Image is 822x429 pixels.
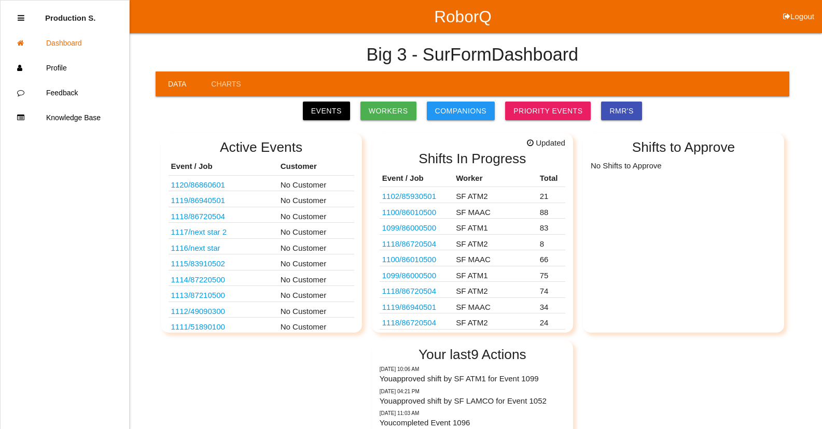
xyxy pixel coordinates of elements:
td: [PERSON_NAME] [453,329,537,345]
a: 1113/87210500 [171,291,225,299]
td: No Customer [278,254,354,270]
th: Event / Job [169,158,278,175]
a: 1099/86000500 [382,271,436,280]
td: 24 [537,313,565,330]
td: 8.1 PINION GEAR TRAYS [169,302,278,318]
a: Priority Events [505,102,591,120]
td: 8 [537,234,565,250]
td: STELLANTIS TORQUE CONVERTER [169,207,278,223]
tr: 0CD00020 STELLANTIS LB BEV HALF SHAFT [380,266,565,282]
a: 1117/next star 2 [171,227,227,236]
p: You completed Event 1096 [380,417,565,429]
a: 1111/51890100 [171,322,225,331]
tr: STELLANTIS TORQUE CONVERTER [380,313,565,330]
a: Feedback [1,80,129,105]
td: SF ATM2 [453,282,537,298]
th: Event / Job [380,170,453,187]
a: Profile [1,55,129,80]
a: Workers [360,102,416,120]
tr: N/A [380,329,565,345]
p: 07/23/2025 11:03 AM [380,409,565,417]
td: STELLANTIS TORQUE CONVERTER [380,313,453,330]
td: 74 [537,282,565,298]
p: You approved shift by SF ATM1 for Event 1099 [380,373,565,385]
a: Events [303,102,350,120]
p: 08/07/2025 10:06 AM [380,365,565,373]
td: TA349 VF TRAYS [169,286,278,302]
td: 83 [537,219,565,235]
div: Close [18,6,24,31]
a: 1118/86720504 [382,239,436,248]
a: 1100/86010500 [382,208,436,217]
tr: 0CD00022 LB BEV HALF SHAF PACKAGING [380,203,565,219]
td: N/A [380,329,453,345]
td: TN1933 HF55M STATOR CORE STARTER TRAY [169,191,278,207]
td: 66 [537,250,565,266]
td: Part No. N/A [169,223,278,239]
td: TN1933 HF55M STATOR CORE STARTER TRAY [380,297,453,313]
h2: Shifts to Approve [591,140,776,155]
td: SF MAAC [453,297,537,313]
td: SF ATM2 [453,187,537,203]
td: 0 [537,329,565,345]
a: Data [156,71,199,96]
a: 1118/86720504 [171,212,225,221]
h2: Active Events [169,140,354,155]
td: SF ATM1 [453,219,537,235]
td: No Customer [278,191,354,207]
a: 1116/next star [171,244,220,252]
td: 0CD00022 LB BEV HALF SHAF PACKAGING [380,203,453,219]
td: No Customer [278,238,354,254]
p: No Shifts to Approve [591,158,776,171]
a: 1112/49090300 [171,307,225,316]
td: No Customer [278,270,354,286]
a: 1118/86720504 [382,287,436,295]
td: 88 [537,203,565,219]
a: Companions [427,102,495,120]
td: No Customer [278,207,354,223]
p: You approved shift by SF LAMCO for Event 1052 [380,395,565,407]
td: No Customer [278,223,354,239]
td: 8.8/9.5 PINION GEAR TRAYS [169,318,278,334]
p: 07/24/2025 04:21 PM [380,388,565,395]
td: No Customer [278,286,354,302]
a: 1100/86010500 [382,255,436,264]
td: SF ATM1 [453,266,537,282]
h4: Big 3 - SurForm Dashboard [367,45,579,65]
a: Knowledge Base [1,105,129,130]
td: TA350 VF TRAYS [169,270,278,286]
td: 0CD00020 STELLANTIS LB BEV HALF SHAFT [380,219,453,235]
tr: 0CD00020 STELLANTIS LB BEV HALF SHAFT [380,219,565,235]
a: 1115/83910502 [171,259,225,268]
a: 1120/86860601 [171,180,225,189]
td: SF ATM2 [453,313,537,330]
td: HF55G TN1934 STARTER TRAY [169,175,278,191]
td: 75 [537,266,565,282]
td: SF MAAC [453,250,537,266]
a: RMR's [601,102,642,120]
td: No Customer [278,175,354,191]
td: STELLANTIS TORQUE CONVERTER [380,282,453,298]
td: 0SD00094 DT WS BEV HALF SHAFT [380,187,453,203]
tr: STELLANTIS TORQUE CONVERTER [380,282,565,298]
td: STELLANTIS TORQUE CONVERTER [380,234,453,250]
a: Charts [199,71,253,96]
a: 1118/86720504 [382,318,436,327]
td: D1016648R03 ATK M865 PROJECTILE TRAY [169,254,278,270]
a: 1114/87220500 [171,275,225,284]
a: 1119/86940501 [382,303,436,311]
td: SF MAAC [453,203,537,219]
span: Updated [527,137,565,149]
td: 21 [537,187,565,203]
th: Customer [278,158,354,175]
td: Part No. N/A [169,238,278,254]
h2: Your last 9 Actions [380,347,565,362]
td: SF ATM2 [453,234,537,250]
p: Production Shifts [45,6,96,22]
td: 0CD00022 LB BEV HALF SHAF PACKAGING [380,250,453,266]
a: Dashboard [1,31,129,55]
tr: 0SD00094 DT WS BEV HALF SHAFT [380,187,565,203]
a: 1119/86940501 [171,196,225,205]
a: 1099/86000500 [382,223,436,232]
tr: STELLANTIS TORQUE CONVERTER [380,234,565,250]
